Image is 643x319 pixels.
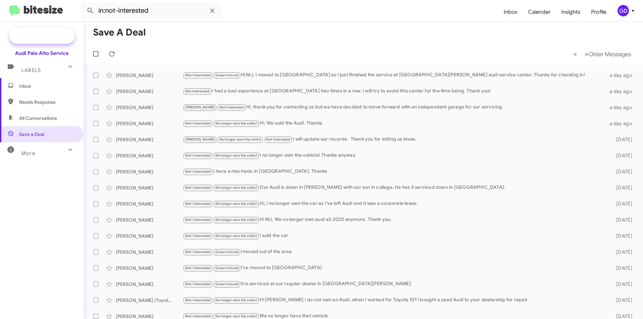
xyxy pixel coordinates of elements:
[116,168,183,175] div: [PERSON_NAME]
[605,136,638,143] div: [DATE]
[618,5,629,16] div: GD
[183,184,605,191] div: Our Audi is down in [PERSON_NAME] with our son in college. He has it serviced down in [GEOGRAPHIC...
[185,121,211,126] span: Not-Interested
[116,281,183,288] div: [PERSON_NAME]
[185,73,211,77] span: Not-Interested
[215,314,258,318] span: No longer own the vehicl
[185,185,211,190] span: Not-Interested
[215,121,258,126] span: No longer own the vehicl
[185,234,211,238] span: Not-Interested
[612,5,636,16] button: GD
[21,150,35,156] span: More
[183,119,605,127] div: Hi. We sold the Audi. Thanks
[185,153,211,158] span: Not-Interested
[185,202,211,206] span: Not-Interested
[183,232,605,240] div: I sold the car
[116,265,183,271] div: [PERSON_NAME]
[19,115,57,122] span: All Conversations
[586,2,612,22] a: Profile
[116,152,183,159] div: [PERSON_NAME]
[523,2,556,22] a: Calendar
[183,200,605,208] div: Hi, I no longer own the car as I've left Audi and it was a corporate lease.
[185,218,211,222] span: Not-Interested
[605,72,638,79] div: a day ago
[219,105,244,109] span: Not Interested
[215,218,258,222] span: No longer own the vehicl
[215,234,258,238] span: No longer own the vehicl
[116,201,183,207] div: [PERSON_NAME]
[21,67,41,73] span: Labels
[116,184,183,191] div: [PERSON_NAME]
[605,201,638,207] div: [DATE]
[570,47,635,61] nav: Page navigation example
[215,73,238,77] span: Guest moved
[569,47,581,61] button: Previous
[116,297,183,304] div: [PERSON_NAME] (Toyota 101)
[605,168,638,175] div: [DATE]
[215,202,258,206] span: No longer own the vehicl
[605,104,638,111] div: a day ago
[605,120,638,127] div: a day ago
[15,50,69,57] div: Audi Palo Alto Service
[605,152,638,159] div: [DATE]
[215,153,258,158] span: No longer own the vehicl
[183,216,605,224] div: Hi MJ, We no longer own audi a3 2020 anymore. Thank you.
[19,83,76,89] span: Inbox
[605,184,638,191] div: [DATE]
[185,105,215,109] span: [PERSON_NAME]
[185,89,210,93] span: Not Interested
[605,249,638,255] div: [DATE]
[215,298,258,302] span: No longer own the vehicl
[219,137,262,142] span: No longer own the vehicl
[183,87,605,95] div: I had a bad experience at [GEOGRAPHIC_DATA] two times in a row. I will try to avoid this center f...
[266,137,291,142] span: Not Interested
[185,137,215,142] span: [PERSON_NAME]
[215,250,238,254] span: Guest moved
[605,265,638,271] div: [DATE]
[215,266,238,270] span: Guest moved
[185,250,211,254] span: Not-Interested
[116,104,183,111] div: [PERSON_NAME]
[93,27,146,38] h1: Save a Deal
[585,50,588,58] span: »
[215,282,238,286] span: Guest moved
[19,131,44,138] span: Save a Deal
[183,168,605,175] div: I have a mechanic in [GEOGRAPHIC_DATA]. Thanks
[605,233,638,239] div: [DATE]
[183,280,605,288] div: It is serviced at our regular dealer in [GEOGRAPHIC_DATA][PERSON_NAME]
[9,28,75,44] a: Special Campaign
[185,314,211,318] span: Not-Interested
[498,2,523,22] a: Inbox
[588,51,631,58] span: Older Messages
[185,266,211,270] span: Not-Interested
[185,169,211,174] span: Not-Interested
[605,281,638,288] div: [DATE]
[556,2,586,22] a: Insights
[116,249,183,255] div: [PERSON_NAME]
[116,88,183,95] div: [PERSON_NAME]
[183,264,605,272] div: I've moved to [GEOGRAPHIC_DATA]
[183,103,605,111] div: Hi, thank you for contacting us but we have decided to move forward with an independent garage fo...
[116,120,183,127] div: [PERSON_NAME]
[605,297,638,304] div: [DATE]
[215,185,258,190] span: No longer own the vehicl
[183,248,605,256] div: i moved out of the area
[185,298,211,302] span: Not-Interested
[116,72,183,79] div: [PERSON_NAME]
[581,47,635,61] button: Next
[605,88,638,95] div: a day ago
[116,217,183,223] div: [PERSON_NAME]
[183,296,605,304] div: Hi [PERSON_NAME] I do not own an Audi, when I worked for Toyota 101 I bought a used Audi to your ...
[29,32,70,39] span: Special Campaign
[605,217,638,223] div: [DATE]
[19,99,76,105] span: Needs Response
[183,152,605,159] div: I no longer own the vehicle! Thanks anyway
[573,50,577,58] span: «
[183,136,605,143] div: I will update our records. Thank you for letting us know.
[185,282,211,286] span: Not-Interested
[183,71,605,79] div: Hi MJ, I moved to [GEOGRAPHIC_DATA] so I just finished the service at [GEOGRAPHIC_DATA][PERSON_NA...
